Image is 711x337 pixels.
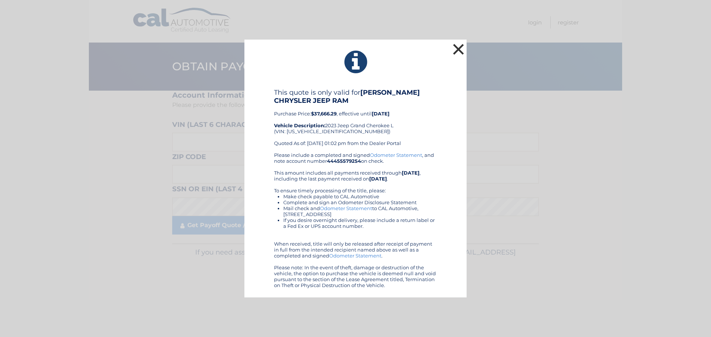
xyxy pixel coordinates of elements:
button: × [451,42,466,57]
a: Odometer Statement [320,205,372,211]
li: If you desire overnight delivery, please include a return label or a Fed Ex or UPS account number. [283,217,437,229]
a: Odometer Statement [370,152,422,158]
strong: Vehicle Description: [274,122,325,128]
b: [DATE] [402,170,420,176]
div: Please include a completed and signed , and note account number on check. This amount includes al... [274,152,437,288]
li: Complete and sign an Odometer Disclosure Statement [283,199,437,205]
b: [DATE] [372,111,390,117]
b: [PERSON_NAME] CHRYSLER JEEP RAM [274,88,420,105]
h4: This quote is only valid for [274,88,437,105]
li: Make check payable to CAL Automotive [283,193,437,199]
div: Purchase Price: , effective until 2023 Jeep Grand Cherokee L (VIN: [US_VEHICLE_IDENTIFICATION_NUM... [274,88,437,152]
a: Odometer Statement [329,253,381,259]
b: [DATE] [369,176,387,182]
b: 44455579254 [327,158,361,164]
b: $37,666.29 [311,111,337,117]
li: Mail check and to CAL Automotive, [STREET_ADDRESS] [283,205,437,217]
